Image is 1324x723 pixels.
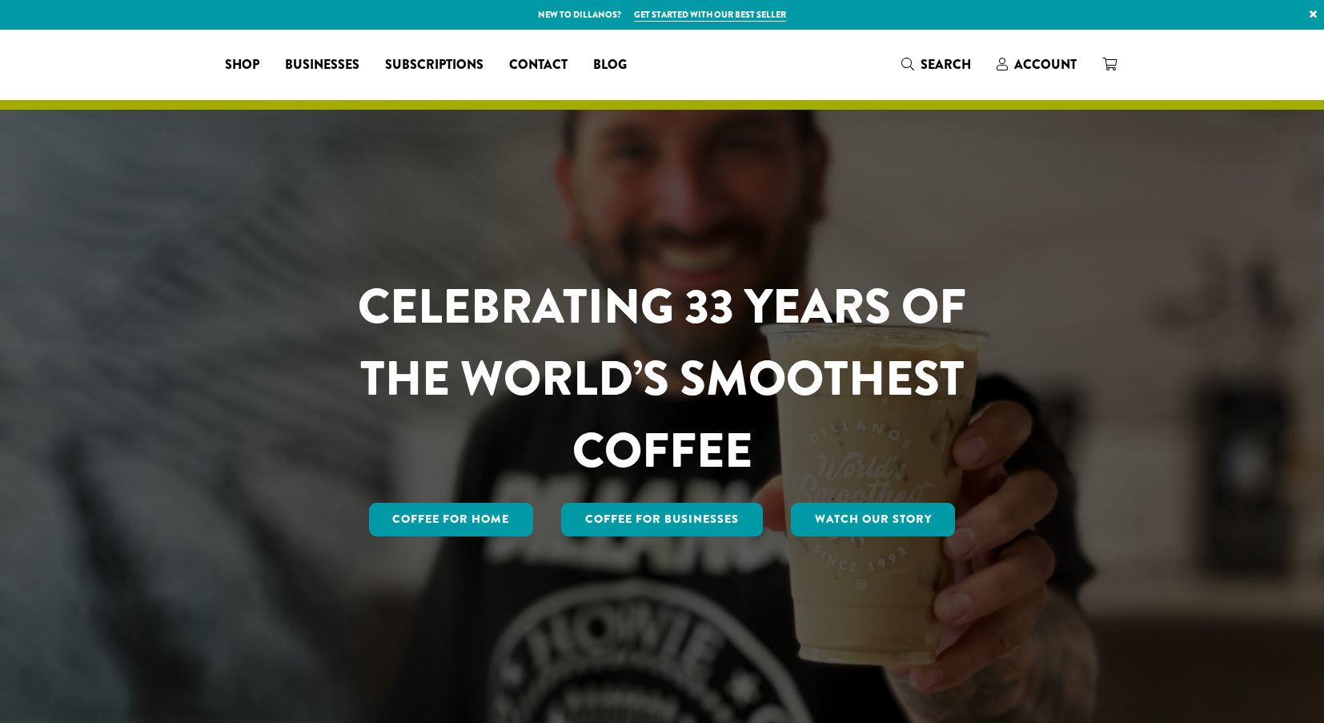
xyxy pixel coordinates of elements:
[1014,55,1077,74] span: Account
[285,55,359,75] span: Businesses
[634,8,786,22] a: Get started with our best seller
[311,271,1013,487] h1: CELEBRATING 33 YEARS OF THE WORLD’S SMOOTHEST COFFEE
[369,503,534,536] a: Coffee for Home
[509,55,568,75] span: Contact
[561,503,763,536] a: Coffee For Businesses
[225,55,259,75] span: Shop
[889,51,984,78] a: Search
[921,55,971,74] span: Search
[593,55,627,75] span: Blog
[212,52,272,78] a: Shop
[791,503,956,536] a: Watch Our Story
[385,55,483,75] span: Subscriptions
